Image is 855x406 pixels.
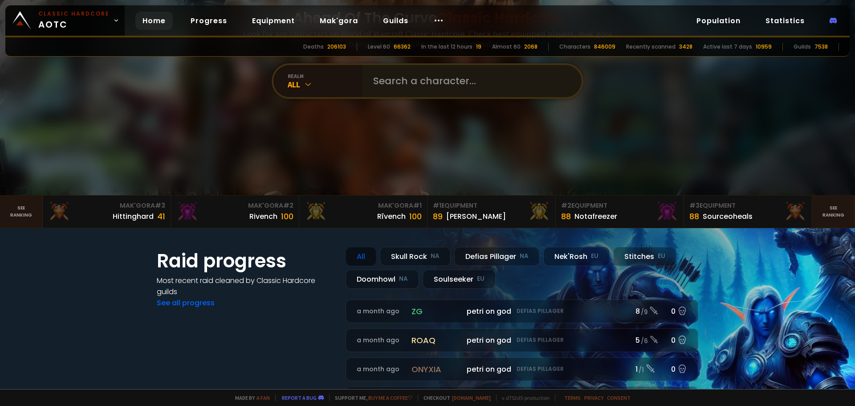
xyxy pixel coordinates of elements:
span: AOTC [38,10,110,31]
a: Equipment [245,12,302,30]
a: Seeranking [812,196,855,228]
a: [DOMAIN_NAME] [452,394,491,401]
div: All [288,79,362,90]
div: 88 [561,210,571,222]
div: Mak'Gora [305,201,422,210]
a: Guilds [376,12,415,30]
a: Report a bug [282,394,317,401]
h4: Most recent raid cleaned by Classic Hardcore guilds [157,275,335,297]
a: #1Equipment89[PERSON_NAME] [427,196,556,228]
div: Doomhowl [346,270,419,289]
a: Progress [183,12,234,30]
small: EU [658,252,665,261]
span: Made by [230,394,270,401]
div: Characters [559,43,590,51]
div: [PERSON_NAME] [446,211,506,222]
a: Buy me a coffee [368,394,412,401]
a: Consent [607,394,631,401]
a: See all progress [157,298,215,308]
div: 7538 [814,43,828,51]
small: NA [399,275,408,283]
div: Mak'Gora [176,201,293,210]
div: Defias Pillager [454,247,540,266]
div: 100 [281,210,293,222]
div: Active last 7 days [703,43,752,51]
div: 206103 [327,43,346,51]
span: # 1 [433,201,441,210]
div: Stitches [613,247,676,266]
a: Privacy [584,394,603,401]
a: Statistics [758,12,812,30]
div: Recently scanned [626,43,676,51]
span: # 1 [413,201,422,210]
input: Search a character... [368,65,571,97]
span: Support me, [329,394,412,401]
div: All [346,247,376,266]
div: Notafreezer [574,211,617,222]
span: # 2 [283,201,293,210]
div: 2068 [524,43,537,51]
div: Equipment [561,201,678,210]
div: 41 [157,210,165,222]
span: # 2 [561,201,571,210]
div: 100 [409,210,422,222]
a: Mak'Gora#1Rîvench100 [299,196,427,228]
div: In the last 12 hours [421,43,472,51]
div: Hittinghard [113,211,154,222]
div: 89 [433,210,443,222]
div: Skull Rock [380,247,451,266]
small: EU [591,252,598,261]
small: NA [520,252,529,261]
span: # 3 [689,201,700,210]
div: Rîvench [377,211,406,222]
a: a fan [256,394,270,401]
div: Mak'Gora [48,201,165,210]
div: Equipment [689,201,806,210]
a: Mak'gora [313,12,365,30]
div: 3428 [679,43,692,51]
div: Deaths [303,43,324,51]
a: Terms [564,394,581,401]
span: v. d752d5 - production [496,394,550,401]
div: 88 [689,210,699,222]
small: NA [431,252,440,261]
span: # 3 [155,201,165,210]
a: a month agoroaqpetri on godDefias Pillager5 /60 [346,328,698,352]
a: Population [689,12,748,30]
div: Nek'Rosh [543,247,610,266]
a: #2Equipment88Notafreezer [556,196,684,228]
div: Soulseeker [423,270,496,289]
a: Classic HardcoreAOTC [5,5,125,36]
a: a month agoonyxiapetri on godDefias Pillager1 /10 [346,357,698,381]
div: 19 [476,43,481,51]
span: Checkout [418,394,491,401]
div: Level 60 [368,43,390,51]
a: Mak'Gora#2Rivench100 [171,196,299,228]
div: Sourceoheals [703,211,753,222]
a: a month agozgpetri on godDefias Pillager8 /90 [346,299,698,323]
small: Classic Hardcore [38,10,110,18]
div: Almost 60 [492,43,521,51]
h1: Raid progress [157,247,335,275]
div: 66362 [394,43,411,51]
div: Equipment [433,201,550,210]
div: 846009 [594,43,615,51]
a: Home [135,12,173,30]
a: Mak'Gora#3Hittinghard41 [43,196,171,228]
small: EU [477,275,484,283]
div: realm [288,73,362,79]
div: Guilds [794,43,811,51]
div: Rivench [249,211,277,222]
div: 10959 [756,43,772,51]
a: #3Equipment88Sourceoheals [684,196,812,228]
